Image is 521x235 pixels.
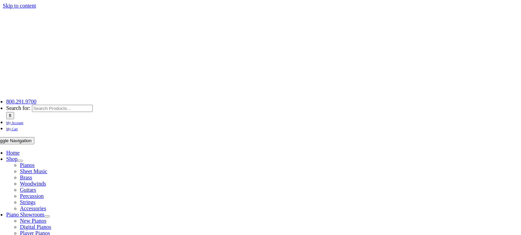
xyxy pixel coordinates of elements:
[6,212,44,217] a: Piano Showroom
[6,125,18,131] a: My Cart
[44,215,50,217] button: Open submenu of Piano Showroom
[20,175,32,180] a: Brass
[6,150,20,156] a: Home
[6,105,31,111] span: Search for:
[6,156,18,162] a: Shop
[6,121,23,125] span: My Account
[6,112,14,119] input: Search
[20,181,46,187] a: Woodwinds
[20,205,46,211] a: Accessories
[20,187,36,193] a: Guitars
[3,3,36,9] a: Skip to content
[20,224,51,230] a: Digital Pianos
[6,127,18,131] span: My Cart
[20,162,35,168] a: Pianos
[6,99,36,104] a: 800.291.9700
[6,119,23,125] a: My Account
[20,168,47,174] a: Sheet Music
[20,199,35,205] a: Strings
[20,218,46,224] a: New Pianos
[20,193,44,199] a: Percussion
[32,105,93,112] input: Search Products...
[18,160,23,162] button: Open submenu of Shop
